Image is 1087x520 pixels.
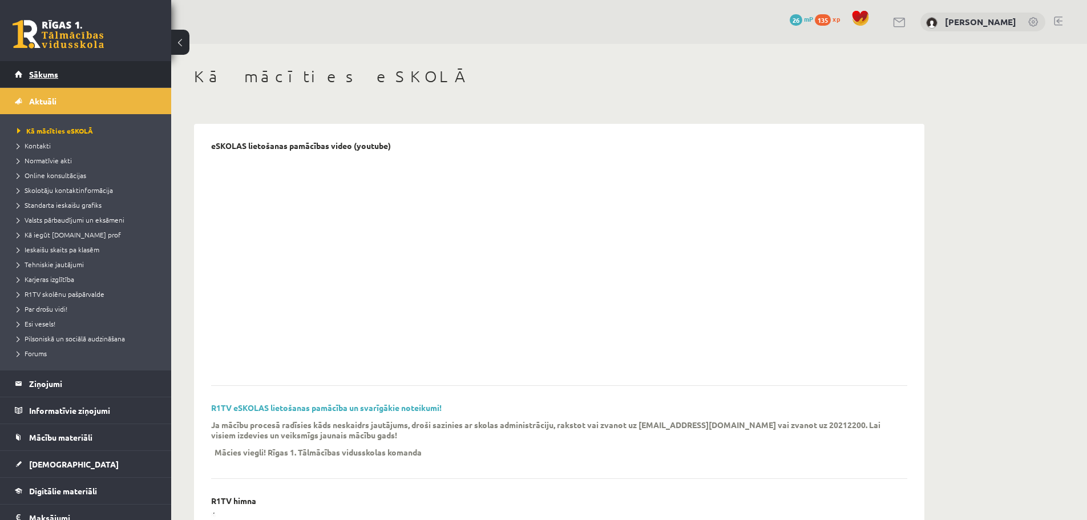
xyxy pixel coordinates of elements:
[215,447,266,457] p: Mācies viegli!
[17,319,55,328] span: Esi vesels!
[926,17,938,29] img: Artūrs Šefanovskis
[804,14,813,23] span: mP
[17,348,160,358] a: Forums
[15,397,157,424] a: Informatīvie ziņojumi
[15,478,157,504] a: Digitālie materiāli
[815,14,831,26] span: 135
[790,14,813,23] a: 26 mP
[17,140,160,151] a: Kontakti
[268,447,422,457] p: Rīgas 1. Tālmācības vidusskolas komanda
[15,370,157,397] a: Ziņojumi
[790,14,802,26] span: 26
[29,486,97,496] span: Digitālie materiāli
[833,14,840,23] span: xp
[15,61,157,87] a: Sākums
[15,88,157,114] a: Aktuāli
[17,186,113,195] span: Skolotāju kontaktinformācija
[17,245,99,254] span: Ieskaišu skaits pa klasēm
[29,397,157,424] legend: Informatīvie ziņojumi
[29,459,119,469] span: [DEMOGRAPHIC_DATA]
[17,289,104,299] span: R1TV skolēnu pašpārvalde
[29,432,92,442] span: Mācību materiāli
[945,16,1016,27] a: [PERSON_NAME]
[17,333,160,344] a: Pilsoniskā un sociālā audzināšana
[17,260,84,269] span: Tehniskie jautājumi
[17,304,67,313] span: Par drošu vidi!
[17,200,102,209] span: Standarta ieskaišu grafiks
[17,141,51,150] span: Kontakti
[17,230,121,239] span: Kā iegūt [DOMAIN_NAME] prof
[17,229,160,240] a: Kā iegūt [DOMAIN_NAME] prof
[17,185,160,195] a: Skolotāju kontaktinformācija
[815,14,846,23] a: 135 xp
[211,141,391,151] p: eSKOLAS lietošanas pamācības video (youtube)
[29,370,157,397] legend: Ziņojumi
[17,156,72,165] span: Normatīvie akti
[17,126,160,136] a: Kā mācīties eSKOLĀ
[15,424,157,450] a: Mācību materiāli
[211,496,256,506] p: R1TV himna
[17,275,74,284] span: Karjeras izglītība
[194,67,924,86] h1: Kā mācīties eSKOLĀ
[17,304,160,314] a: Par drošu vidi!
[17,171,86,180] span: Online konsultācijas
[17,259,160,269] a: Tehniskie jautājumi
[17,349,47,358] span: Forums
[17,319,160,329] a: Esi vesels!
[17,244,160,255] a: Ieskaišu skaits pa klasēm
[17,170,160,180] a: Online konsultācijas
[17,215,124,224] span: Valsts pārbaudījumi un eksāmeni
[17,334,125,343] span: Pilsoniskā un sociālā audzināšana
[17,155,160,166] a: Normatīvie akti
[17,126,93,135] span: Kā mācīties eSKOLĀ
[13,20,104,49] a: Rīgas 1. Tālmācības vidusskola
[29,96,56,106] span: Aktuāli
[17,200,160,210] a: Standarta ieskaišu grafiks
[15,451,157,477] a: [DEMOGRAPHIC_DATA]
[211,402,442,413] a: R1TV eSKOLAS lietošanas pamācība un svarīgākie noteikumi!
[17,274,160,284] a: Karjeras izglītība
[211,420,890,440] p: Ja mācību procesā radīsies kāds neskaidrs jautājums, droši sazinies ar skolas administrāciju, rak...
[17,215,160,225] a: Valsts pārbaudījumi un eksāmeni
[17,289,160,299] a: R1TV skolēnu pašpārvalde
[29,69,58,79] span: Sākums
